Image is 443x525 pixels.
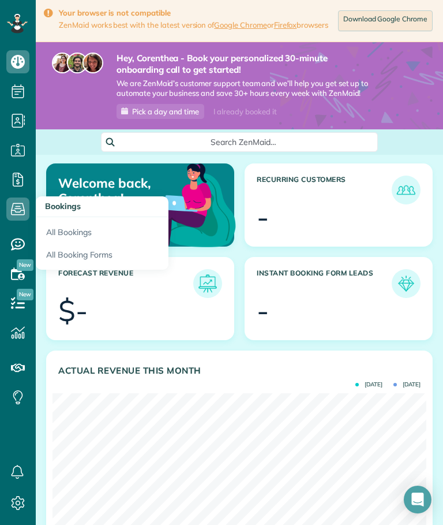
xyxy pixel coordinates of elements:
h3: Recurring Customers [257,176,392,204]
h3: Actual Revenue this month [58,366,421,376]
span: We are ZenMaid’s customer support team and we’ll help you get set up to automate your business an... [117,79,374,98]
span: ZenMaid works best with the latest version of or browsers [59,20,328,30]
h3: Forecast Revenue [58,269,193,298]
strong: Your browser is not compatible [59,8,328,18]
a: Pick a day and time [117,104,204,119]
img: michelle-19f622bdf1676172e81f8f8fba1fb50e276960ebfe0243fe18214015130c80e4.jpg [82,53,103,73]
div: I already booked it [207,105,283,119]
a: Google Chrome [214,20,267,29]
span: Bookings [45,201,81,211]
img: icon_forecast_revenue-8c13a41c7ed35a8dcfafea3cbb826a0462acb37728057bba2d056411b612bbbe.png [196,272,219,295]
div: - [257,203,269,232]
img: icon_recurring_customers-cf858462ba22bcd05b5a5880d41d6543d210077de5bb9ebc9590e49fd87d84ed.png [395,178,418,202]
div: $- [58,296,88,325]
img: maria-72a9807cf96188c08ef61303f053569d2e2a8a1cde33d635c8a3ac13582a053d.jpg [52,53,73,73]
img: icon_form_leads-04211a6a04a5b2264e4ee56bc0799ec3eb69b7e499cbb523a139df1d13a81ae0.png [395,272,418,295]
strong: Hey, Corenthea - Book your personalized 30-minute onboarding call to get started! [117,53,374,75]
span: [DATE] [355,382,382,388]
a: Download Google Chrome [338,10,433,31]
p: Welcome back, Corenthea! [58,176,173,206]
img: dashboard_welcome-42a62b7d889689a78055ac9021e634bf52bae3f8056760290aed330b23ab8690.png [126,150,238,262]
span: New [17,259,33,271]
span: [DATE] [393,382,421,388]
a: Firefox [274,20,297,29]
img: jorge-587dff0eeaa6aab1f244e6dc62b8924c3b6ad411094392a53c71c6c4a576187d.jpg [67,53,88,73]
a: All Bookings [36,217,168,244]
span: New [17,289,33,300]
div: - [257,296,269,325]
a: All Booking Forms [36,244,168,270]
div: Open Intercom Messenger [404,486,431,513]
span: Pick a day and time [132,107,199,116]
h3: Instant Booking Form Leads [257,269,392,298]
